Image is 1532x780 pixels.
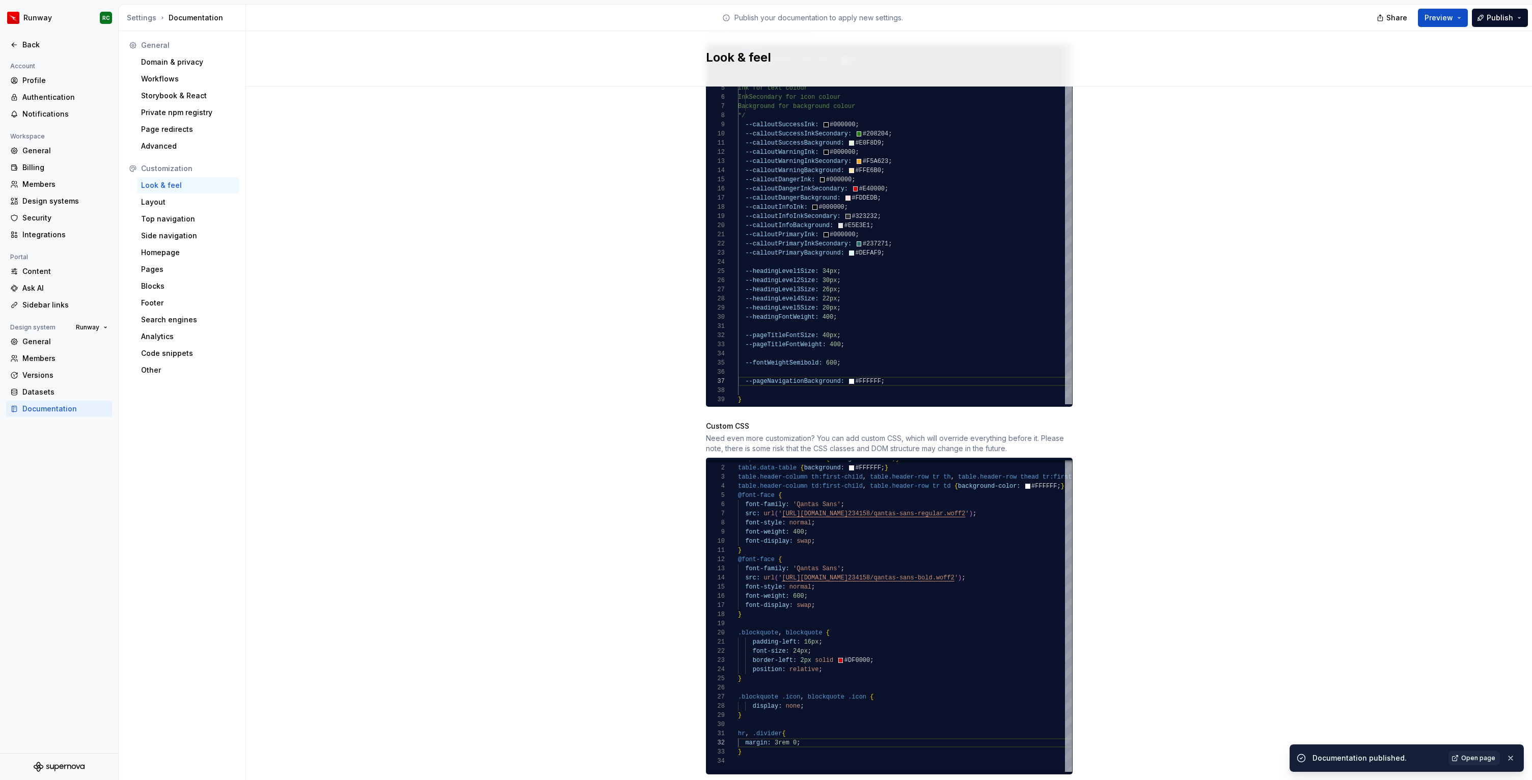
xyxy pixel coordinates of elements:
div: Portal [6,251,32,263]
span: normal [789,583,811,591]
div: Analytics [141,331,235,342]
span: ; [881,167,884,174]
div: Integrations [22,230,108,240]
div: 11 [706,546,725,555]
span: --calloutSuccessInk: [745,121,818,128]
span: th [943,473,950,481]
span: ) [958,574,962,581]
span: --pageTitleFontSize: [745,332,818,339]
span: --calloutSuccessBackground: [745,140,844,147]
div: 16 [706,592,725,601]
span: 26px [822,286,837,293]
button: RunwayRC [2,7,116,29]
div: 7 [706,102,725,111]
span: font-family: [745,565,789,572]
div: 35 [706,358,725,368]
a: Versions [6,367,112,383]
span: 40px [822,332,837,339]
span: --calloutWarningInkSecondary: [745,158,852,165]
span: ; [840,341,844,348]
span: { [778,492,782,499]
span: font-style: [745,583,785,591]
div: Versions [22,370,108,380]
img: 6b187050-a3ed-48aa-8485-808e17fcee26.png [7,12,19,24]
span: #323232 [852,213,877,220]
a: Security [6,210,112,226]
a: Search engines [137,312,239,328]
div: 33 [706,340,725,349]
a: Side navigation [137,228,239,244]
span: #000000 [826,176,851,183]
div: Other [141,365,235,375]
a: Storybook & React [137,88,239,104]
a: Integrations [6,227,112,243]
span: ; [844,204,847,211]
span: --headingLevel1Size: [745,268,818,275]
a: Code snippets [137,345,239,361]
a: Documentation [6,401,112,417]
button: Share [1372,9,1414,27]
div: Design systems [22,196,108,206]
span: src: [745,574,760,581]
div: 36 [706,368,725,377]
span: ; [855,231,859,238]
div: Blocks [141,281,235,291]
span: --calloutWarningInk: [745,149,818,156]
a: Page redirects [137,121,239,137]
div: 11 [706,138,725,148]
div: Profile [22,75,108,86]
span: ' [954,574,957,581]
span: Preview [1425,13,1453,23]
span: InkSecondary for icon colour [738,94,841,101]
span: { [778,556,782,563]
span: ; [888,130,892,137]
span: #FFFFFF [1031,483,1057,490]
span: --calloutSuccessInkSecondary: [745,130,852,137]
div: 19 [706,212,725,221]
div: 17 [706,193,725,203]
span: table.header-column [738,483,808,490]
div: Top navigation [141,214,235,224]
span: Runway [76,323,99,331]
span: } [738,547,742,554]
div: 27 [706,285,725,294]
a: Homepage [137,244,239,261]
div: 7 [706,509,725,518]
div: 5 [706,83,725,93]
span: { [954,483,957,490]
a: Members [6,350,112,367]
span: Background for background colour [738,103,855,110]
span: 'Qantas Sans' [793,565,841,572]
span: } [885,464,888,471]
span: #000000 [818,204,844,211]
span: th:first-child [811,473,863,481]
div: Homepage [141,247,235,258]
span: --headingLevel4Size: [745,295,818,302]
span: #FFFFFF [855,378,881,385]
span: ; [877,194,881,202]
span: ; [852,176,855,183]
div: 16 [706,184,725,193]
span: font-weight: [745,593,789,600]
span: ; [881,249,884,257]
span: ; [811,538,815,545]
div: 22 [706,239,725,248]
span: ' [778,574,782,581]
span: ; [837,304,840,312]
span: ; [855,149,859,156]
span: url [763,510,775,517]
span: #000000 [830,149,855,156]
span: --calloutPrimaryInk: [745,231,818,238]
a: Content [6,263,112,280]
div: Look & feel [141,180,235,190]
span: 400 [822,314,833,321]
div: 23 [706,248,725,258]
div: 32 [706,331,725,340]
div: Workflows [141,74,235,84]
span: ' [778,510,782,517]
span: 234158/qantas-sans-regular.woff2 [848,510,965,517]
span: table.header-row [958,473,1017,481]
span: #E0F8D9 [855,140,881,147]
span: 'Qantas Sans' [793,501,841,508]
div: Need even more customization? You can add custom CSS, which will override everything before it. P... [706,433,1073,454]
